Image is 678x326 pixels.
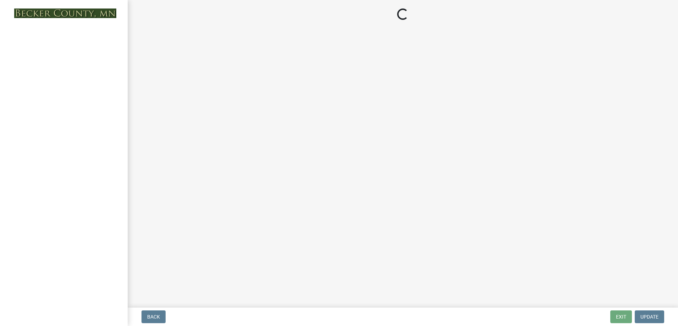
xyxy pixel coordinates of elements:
img: Becker County, Minnesota [14,9,116,18]
span: Update [640,314,658,320]
button: Exit [610,310,632,323]
button: Update [635,310,664,323]
span: Back [147,314,160,320]
button: Back [141,310,166,323]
